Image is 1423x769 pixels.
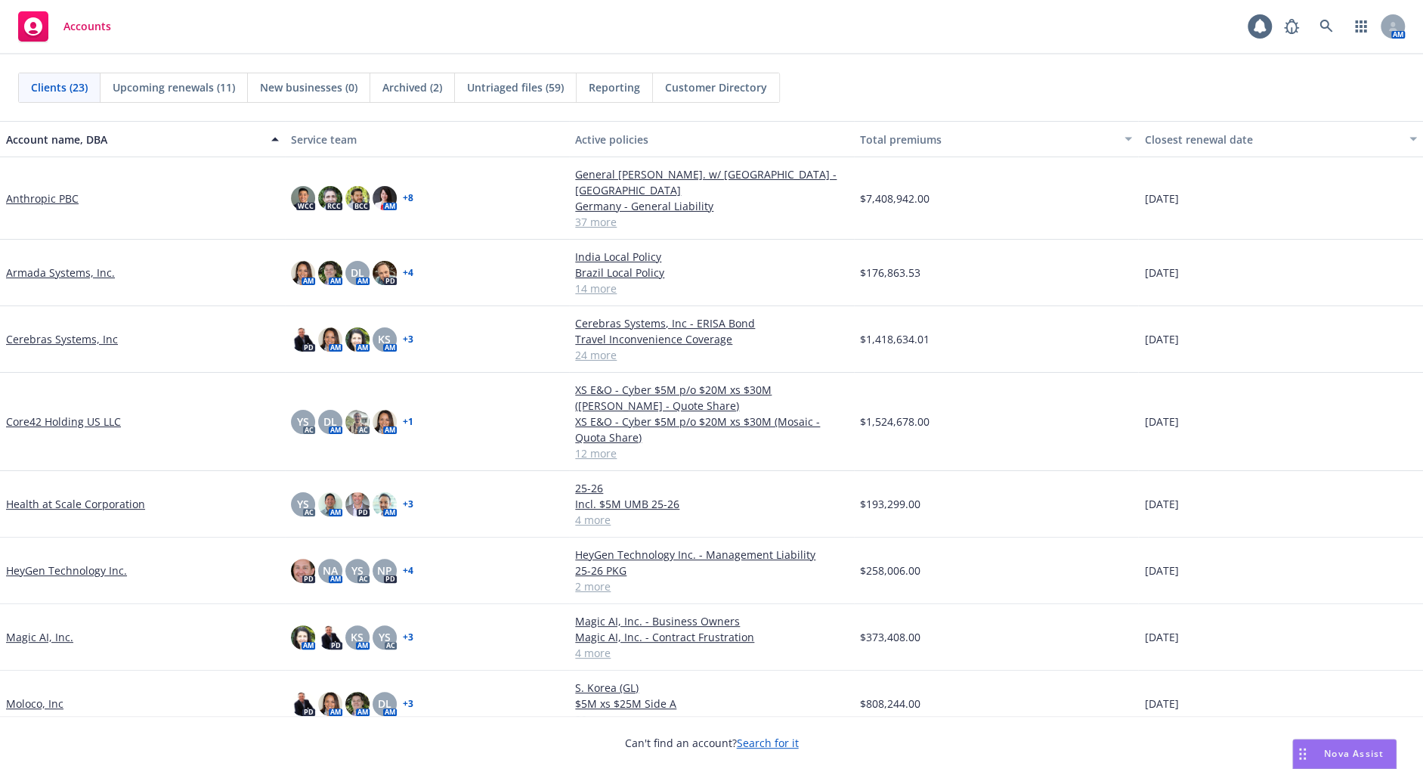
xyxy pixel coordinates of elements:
[1144,496,1178,512] span: [DATE]
[575,281,848,296] a: 14 more
[291,132,564,147] div: Service team
[297,414,309,429] span: YS
[63,20,111,33] span: Accounts
[285,121,570,157] button: Service team
[291,327,315,352] img: photo
[351,629,363,645] span: KS
[6,496,145,512] a: Health at Scale Corporation
[403,566,413,575] a: + 4
[382,79,442,95] span: Archived (2)
[1324,747,1384,760] span: Nova Assist
[291,692,315,716] img: photo
[291,625,315,650] img: photo
[318,186,342,210] img: photo
[569,121,854,157] button: Active policies
[351,563,363,578] span: YS
[860,265,920,281] span: $176,863.53
[467,79,564,95] span: Untriaged files (59)
[575,680,848,696] a: S. Korea (GL)
[854,121,1139,157] button: Total premiums
[860,132,1116,147] div: Total premiums
[345,692,370,716] img: photo
[6,265,115,281] a: Armada Systems, Inc.
[378,331,391,347] span: KS
[1144,696,1178,712] span: [DATE]
[575,445,848,461] a: 12 more
[1144,331,1178,347] span: [DATE]
[318,261,342,285] img: photo
[403,699,413,709] a: + 3
[575,696,848,712] a: $5M xs $25M Side A
[575,198,848,214] a: Germany - General Liability
[575,249,848,265] a: India Local Policy
[318,492,342,516] img: photo
[1144,191,1178,206] span: [DATE]
[860,629,920,645] span: $373,408.00
[575,712,848,727] a: 29 more
[318,692,342,716] img: photo
[373,492,397,516] img: photo
[575,645,848,661] a: 4 more
[575,480,848,496] a: 25-26
[403,335,413,344] a: + 3
[1144,629,1178,645] span: [DATE]
[379,629,391,645] span: YS
[1276,11,1307,42] a: Report a Bug
[260,79,357,95] span: New businesses (0)
[318,625,342,650] img: photo
[589,79,640,95] span: Reporting
[1144,265,1178,281] span: [DATE]
[737,736,799,750] a: Search for it
[345,327,370,352] img: photo
[323,563,338,578] span: NA
[575,496,848,512] a: Incl. $5M UMB 25-26
[860,191,930,206] span: $7,408,942.00
[665,79,767,95] span: Customer Directory
[575,382,848,414] a: XS E&O - Cyber $5M p/o $20M xs $30M ([PERSON_NAME] - Quote Share)
[575,265,848,281] a: Brazil Local Policy
[860,696,920,712] span: $808,244.00
[575,613,848,629] a: Magic AI, Inc. - Business Owners
[403,194,413,203] a: + 8
[297,496,309,512] span: YS
[6,331,118,347] a: Cerebras Systems, Inc
[1346,11,1376,42] a: Switch app
[403,268,413,278] a: + 4
[6,629,73,645] a: Magic AI, Inc.
[403,500,413,509] a: + 3
[378,696,391,712] span: DL
[860,496,920,512] span: $193,299.00
[6,563,127,578] a: HeyGen Technology Inc.
[6,132,262,147] div: Account name, DBA
[1144,414,1178,429] span: [DATE]
[345,410,370,434] img: photo
[1144,563,1178,578] span: [DATE]
[1293,740,1312,768] div: Drag to move
[625,735,799,751] span: Can't find an account?
[373,410,397,434] img: photo
[377,563,392,578] span: NP
[403,633,413,642] a: + 3
[6,696,63,712] a: Moloco, Inc
[1311,11,1341,42] a: Search
[1292,739,1397,769] button: Nova Assist
[351,265,364,281] span: DL
[323,414,337,429] span: DL
[860,414,930,429] span: $1,524,678.00
[575,315,848,331] a: Cerebras Systems, Inc - ERISA Bond
[12,5,117,48] a: Accounts
[575,578,848,594] a: 2 more
[575,331,848,347] a: Travel Inconvenience Coverage
[575,347,848,363] a: 24 more
[113,79,235,95] span: Upcoming renewals (11)
[403,417,413,426] a: + 1
[1138,121,1423,157] button: Closest renewal date
[1144,132,1400,147] div: Closest renewal date
[575,629,848,645] a: Magic AI, Inc. - Contract Frustration
[373,186,397,210] img: photo
[291,186,315,210] img: photo
[6,191,79,206] a: Anthropic PBC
